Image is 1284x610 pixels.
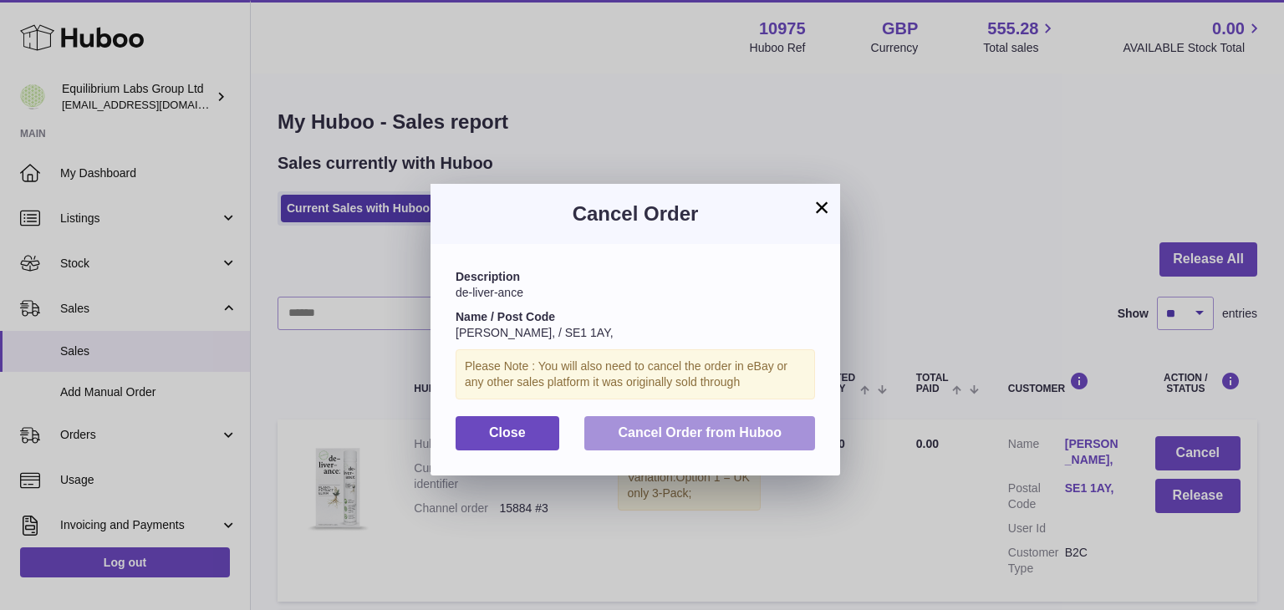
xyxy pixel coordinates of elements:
[812,197,832,217] button: ×
[456,326,614,339] span: [PERSON_NAME], / SE1 1AY,
[489,425,526,440] span: Close
[456,270,520,283] strong: Description
[456,349,815,399] div: Please Note : You will also need to cancel the order in eBay or any other sales platform it was o...
[618,425,782,440] span: Cancel Order from Huboo
[456,201,815,227] h3: Cancel Order
[456,310,555,323] strong: Name / Post Code
[584,416,815,450] button: Cancel Order from Huboo
[456,416,559,450] button: Close
[456,286,523,299] span: de-liver-ance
